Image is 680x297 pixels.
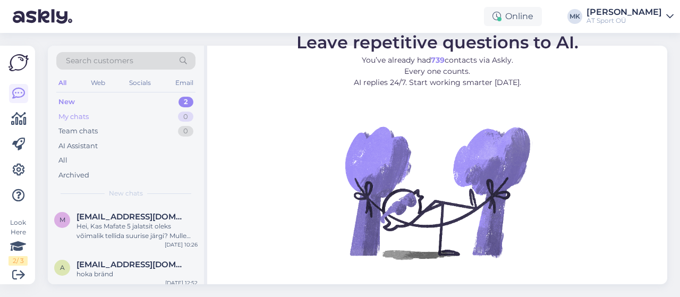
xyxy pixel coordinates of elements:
[56,76,69,90] div: All
[109,189,143,198] span: New chats
[58,97,75,107] div: New
[58,141,98,151] div: AI Assistant
[165,241,198,249] div: [DATE] 10:26
[178,112,193,122] div: 0
[586,8,662,16] div: [PERSON_NAME]
[58,126,98,137] div: Team chats
[8,256,28,266] div: 2 / 3
[342,97,533,288] img: No Chat active
[60,264,65,271] span: a
[8,218,28,266] div: Look Here
[178,126,193,137] div: 0
[58,112,89,122] div: My chats
[76,222,198,241] div: Hei, Kas Mafate 5 jalatsit oleks võimalik tellida suurise järgi? Mulle sobib 46 2/3 kuid hetkel o...
[66,55,133,66] span: Search customers
[58,170,89,181] div: Archived
[76,212,187,222] span: martin390@gmail.com
[89,76,107,90] div: Web
[586,16,662,25] div: AT Sport OÜ
[165,279,198,287] div: [DATE] 12:52
[58,155,67,166] div: All
[431,55,445,65] b: 739
[484,7,542,26] div: Online
[76,269,198,279] div: hoka bränd
[586,8,674,25] a: [PERSON_NAME]AT Sport OÜ
[178,97,193,107] div: 2
[296,32,579,53] span: Leave repetitive questions to AI.
[567,9,582,24] div: MK
[173,76,195,90] div: Email
[296,55,579,88] p: You’ve already had contacts via Askly. Every one counts. AI replies 24/7. Start working smarter [...
[8,54,29,71] img: Askly Logo
[76,260,187,269] span: artur.gerassimov13@gmail.com
[59,216,65,224] span: m
[127,76,153,90] div: Socials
